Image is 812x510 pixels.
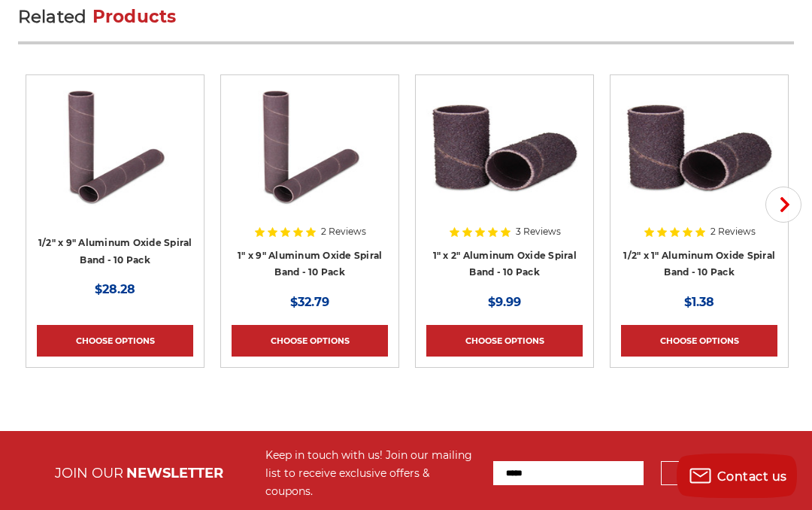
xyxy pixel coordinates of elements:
a: 1/2" x 9" Spiral Bands Aluminum Oxide [37,87,193,275]
img: 1" x 9" Spiral Bands Aluminum Oxide [232,87,388,207]
span: JOIN OUR [55,466,123,482]
span: NEWSLETTER [126,466,223,482]
span: $32.79 [290,296,329,310]
span: Products [92,7,177,28]
span: Related [18,7,87,28]
a: 1" x 2" Spiral Bands Aluminum Oxide [426,87,583,275]
a: 1" x 9" Aluminum Oxide Spiral Band - 10 Pack [238,250,382,279]
a: 1" x 9" Spiral Bands Aluminum Oxide [232,87,388,275]
a: Choose Options [37,326,193,357]
a: Choose Options [621,326,777,357]
span: $28.28 [95,283,135,297]
span: $9.99 [488,296,521,310]
a: 1" x 2" Aluminum Oxide Spiral Band - 10 Pack [433,250,577,279]
button: Next [765,187,801,223]
a: 1/2" x 1" AOX Spiral Bands [621,87,777,275]
a: Choose Options [232,326,388,357]
img: 1" x 2" Spiral Bands Aluminum Oxide [426,87,583,207]
a: 1/2" x 1" Aluminum Oxide Spiral Band - 10 Pack [623,250,775,279]
span: Contact us [717,469,787,484]
span: $1.38 [684,296,714,310]
a: Choose Options [426,326,583,357]
button: Contact us [677,454,797,499]
div: Keep in touch with us! Join our mailing list to receive exclusive offers & coupons. [265,447,478,501]
img: 1/2" x 1" AOX Spiral Bands [621,87,777,207]
img: 1/2" x 9" Spiral Bands Aluminum Oxide [37,87,193,207]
